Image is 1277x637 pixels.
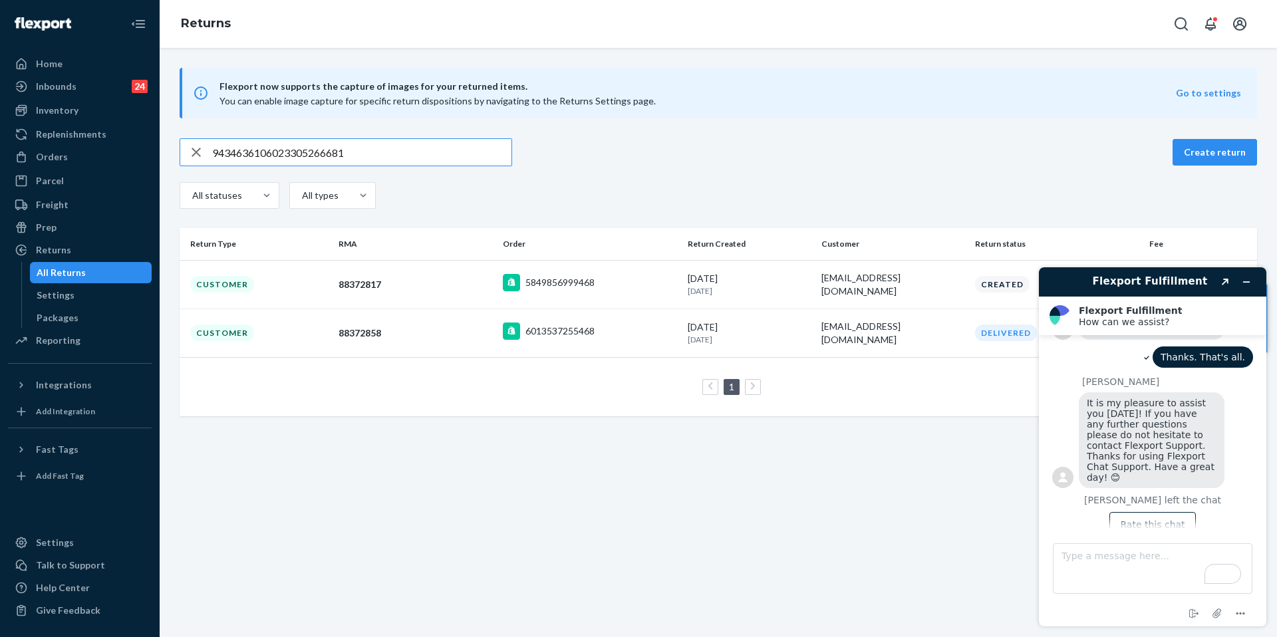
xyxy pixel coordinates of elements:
[190,324,254,341] div: Customer
[1176,86,1241,100] button: Go to settings
[302,189,337,202] div: All types
[8,53,152,74] a: Home
[525,276,595,289] div: 5849856999468
[36,174,64,188] div: Parcel
[8,146,152,168] a: Orders
[333,228,497,260] th: RMA
[36,128,106,141] div: Replenishments
[688,334,811,345] p: [DATE]
[339,326,492,340] div: 88372858
[36,559,105,572] div: Talk to Support
[525,324,595,338] div: 6013537255468
[682,228,816,260] th: Return Created
[8,555,152,576] button: Talk to Support
[192,189,240,202] div: All statuses
[36,57,63,70] div: Home
[8,600,152,621] button: Give Feedback
[37,311,78,324] div: Packages
[8,124,152,145] a: Replenishments
[1197,11,1224,37] button: Open notifications
[8,330,152,351] a: Reporting
[1173,139,1257,166] button: Create return
[36,604,100,617] div: Give Feedback
[36,80,76,93] div: Inbounds
[339,278,492,291] div: 88372817
[36,536,74,549] div: Settings
[1028,257,1277,637] iframe: To enrich screen reader interactions, please activate Accessibility in Grammarly extension settings
[821,271,964,298] div: [EMAIL_ADDRESS][DOMAIN_NAME]
[8,100,152,121] a: Inventory
[1226,11,1253,37] button: Open account menu
[36,150,68,164] div: Orders
[8,465,152,487] a: Add Fast Tag
[1144,228,1257,260] th: Fee
[125,11,152,37] button: Close Navigation
[970,228,1144,260] th: Return status
[8,194,152,215] a: Freight
[1168,11,1195,37] button: Open Search Box
[36,104,78,117] div: Inventory
[36,243,71,257] div: Returns
[219,95,656,106] span: You can enable image capture for specific return dispositions by navigating to the Returns Settin...
[688,272,811,297] div: [DATE]
[219,78,1176,94] span: Flexport now supports the capture of images for your returned items.
[8,577,152,598] a: Help Center
[816,228,970,260] th: Customer
[975,276,1030,293] div: Created
[8,239,152,261] a: Returns
[37,289,74,302] div: Settings
[190,276,254,293] div: Customer
[8,76,152,97] a: Inbounds24
[36,378,92,392] div: Integrations
[726,381,737,392] a: Page 1 is your current page
[497,228,682,260] th: Order
[975,324,1037,341] div: Delivered
[181,16,231,31] a: Returns
[212,139,511,166] input: Search returns by rma, id, tracking number
[8,532,152,553] a: Settings
[8,439,152,460] button: Fast Tags
[36,334,80,347] div: Reporting
[688,320,811,345] div: [DATE]
[36,443,78,456] div: Fast Tags
[36,406,95,417] div: Add Integration
[30,307,152,328] a: Packages
[36,221,57,234] div: Prep
[8,374,152,396] button: Integrations
[688,285,811,297] p: [DATE]
[30,285,152,306] a: Settings
[8,170,152,191] a: Parcel
[15,17,71,31] img: Flexport logo
[36,470,84,481] div: Add Fast Tag
[31,9,59,21] span: Chat
[170,5,241,43] ol: breadcrumbs
[30,262,152,283] a: All Returns
[36,198,69,211] div: Freight
[36,581,90,594] div: Help Center
[132,80,148,93] div: 24
[8,217,152,238] a: Prep
[37,266,86,279] div: All Returns
[821,320,964,346] div: [EMAIL_ADDRESS][DOMAIN_NAME]
[8,401,152,422] a: Add Integration
[180,228,333,260] th: Return Type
